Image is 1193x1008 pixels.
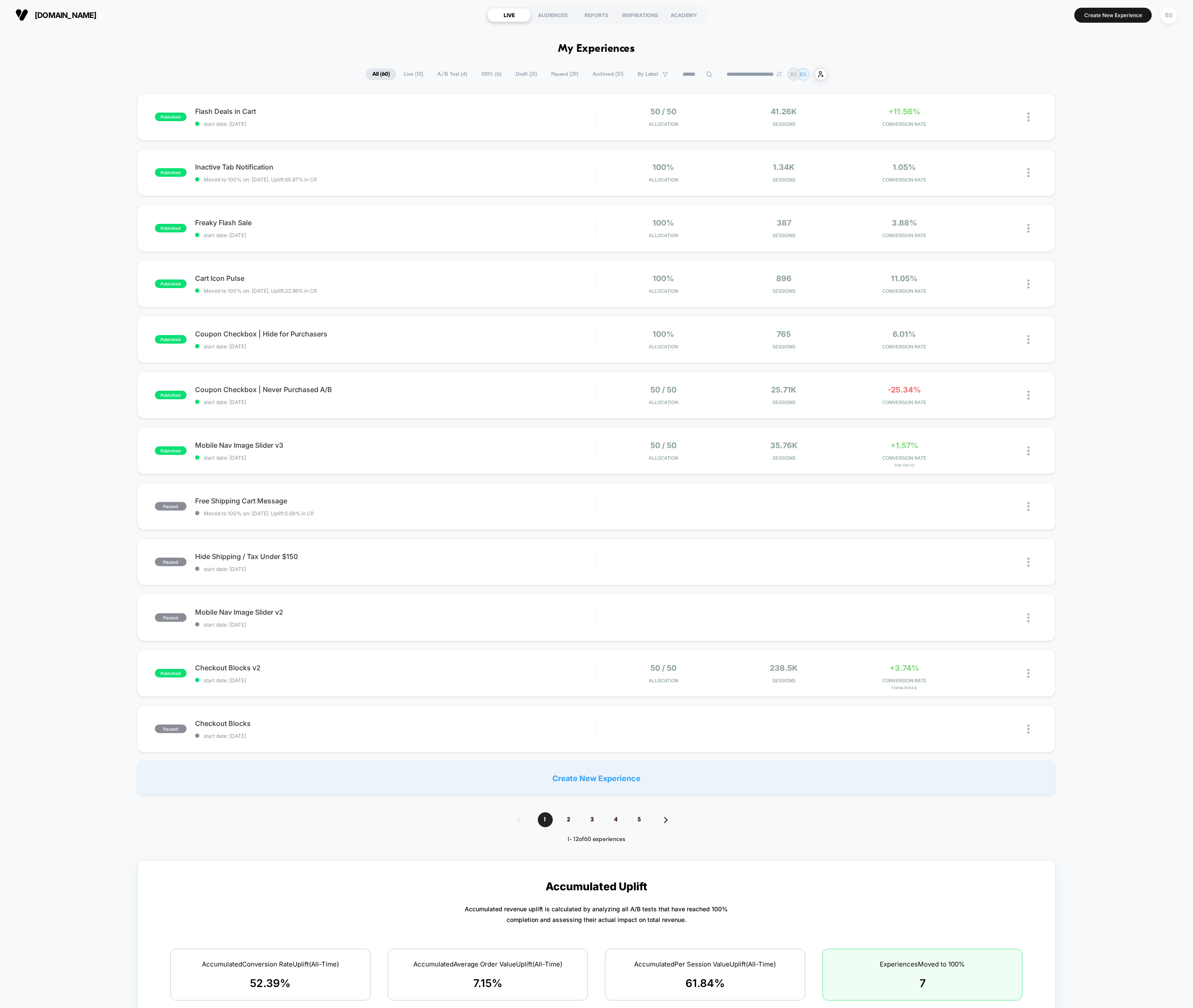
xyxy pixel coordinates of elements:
button: BS [1158,6,1180,24]
span: CONVERSION RATE [846,455,963,461]
img: close [1027,502,1030,511]
span: Allocation [649,121,678,127]
span: Freaky Flash Sale [195,218,596,227]
p: BS [791,71,798,77]
span: 1 [538,812,553,827]
span: 52.39 % [250,977,291,990]
div: BS [1161,7,1178,24]
img: close [1027,113,1030,122]
h1: My Experiences [558,43,635,55]
span: CONVERSION RATE [846,399,963,405]
span: CONVERSION RATE [846,121,963,127]
span: Moved to 100% on: [DATE] . Uplift: 22.96% in CR [204,288,318,294]
span: [DOMAIN_NAME] [35,11,97,20]
span: Coupon Checkbox | Hide for Purchasers [195,330,596,338]
span: Sessions [726,288,842,294]
span: Moved to 100% on: [DATE] . Uplift: 5.68% in CR [204,510,315,517]
span: 100% ( 6 ) [475,68,508,80]
span: 2 [561,812,576,827]
span: CONVERSION RATE [846,344,963,350]
span: CONVERSION RATE [846,288,963,294]
span: 387 [777,218,791,227]
span: 50 / 50 [650,441,677,450]
div: AUDIENCES [531,8,575,22]
span: paused [155,725,187,733]
div: Create New Experience [137,761,1056,795]
span: published [155,113,187,121]
span: published [155,224,187,232]
span: 41.26k [771,107,797,116]
span: Coupon Checkbox | Never Purchased A/B [195,385,596,394]
span: 50 / 50 [650,663,677,672]
div: REPORTS [575,8,618,22]
span: Allocation [649,232,678,238]
span: 100% [653,330,674,339]
span: Draft ( 21 ) [509,68,543,80]
span: Moved to 100% on: [DATE] . Uplift: 65.97% in CR [204,176,318,183]
span: Inactive Tab Notification [195,163,596,171]
span: Sessions [726,455,842,461]
span: published [155,446,187,455]
span: Hide Shipping / Tax Under $150 [195,552,596,561]
img: close [1027,446,1030,455]
span: Experiences Moved to 100% [880,960,965,968]
img: close [1027,168,1030,177]
span: published [155,391,187,399]
span: start date: [DATE] [195,566,596,572]
p: Accumulated Uplift [546,880,647,893]
span: 7 [920,977,926,990]
span: Sessions [726,399,842,405]
span: 7.15 % [473,977,502,990]
span: 61.84 % [686,977,725,990]
button: Create New Experience [1074,8,1152,23]
span: Allocation [649,344,678,350]
span: 100% [653,274,674,283]
div: INSPIRATIONS [618,8,662,22]
span: Live ( 10 ) [398,68,430,80]
span: start date: [DATE] [195,399,596,405]
img: close [1027,725,1030,734]
span: Accumulated Per Session Value Uplift (All-Time) [634,960,776,968]
span: Sessions [726,232,842,238]
span: 1.05% [893,163,916,172]
span: By Label [638,71,658,77]
span: Sessions [726,344,842,350]
span: paused [155,613,187,622]
p: BS [800,71,807,77]
img: close [1027,391,1030,400]
span: published [155,280,187,288]
span: published [155,669,187,678]
span: 896 [776,274,792,283]
span: Allocation [649,399,678,405]
span: Checkout Blocks [195,719,596,728]
span: 238.5k [770,663,798,672]
span: start date: [DATE] [195,343,596,350]
span: Sessions [726,678,842,684]
span: CONVERSION RATE [846,232,963,238]
span: for Blocks B [846,686,963,690]
img: close [1027,335,1030,344]
span: 25.71k [772,385,797,394]
img: end [777,71,782,77]
span: Allocation [649,177,678,183]
span: published [155,335,187,344]
span: Sessions [726,121,842,127]
span: start date: [DATE] [195,232,596,238]
span: paused [155,502,187,511]
span: Accumulated Average Order Value Uplift (All-Time) [413,960,562,968]
div: 1 - 12 of 60 experiences [508,836,685,843]
span: Flash Deals in Cart [195,107,596,116]
img: close [1027,613,1030,622]
span: 100% [653,163,674,172]
span: start date: [DATE] [195,733,596,739]
span: 11.05% [891,274,918,283]
span: 100% [653,218,674,227]
span: 50 / 50 [650,385,677,394]
span: 5 [632,812,647,827]
button: [DOMAIN_NAME] [13,8,99,22]
span: published [155,168,187,177]
span: CONVERSION RATE [846,177,963,183]
span: Archived ( 51 ) [586,68,630,80]
span: Allocation [649,455,678,461]
span: Allocation [649,678,678,684]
